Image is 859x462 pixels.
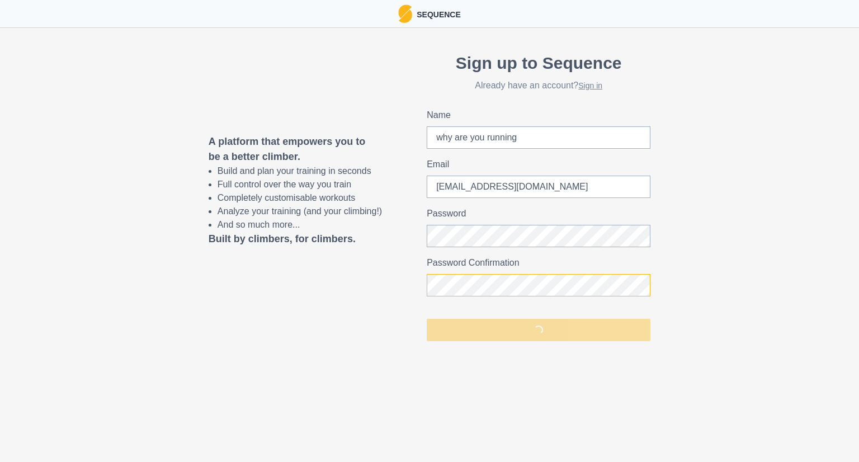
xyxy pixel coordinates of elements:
[427,207,644,220] label: Password
[218,178,382,191] li: Full control over the way you train
[427,50,650,76] p: Sign up to Sequence
[398,4,461,23] a: LogoSequence
[209,232,382,247] p: Built by climbers, for climbers.
[427,80,650,91] h2: Already have an account?
[218,205,382,218] li: Analyze your training (and your climbing!)
[218,164,382,178] li: Build and plan your training in seconds
[398,4,412,23] img: Logo
[218,218,382,232] li: And so much more...
[412,7,461,21] p: Sequence
[209,134,382,164] p: A platform that empowers you to be a better climber.
[578,81,602,90] a: Sign in
[427,158,644,171] label: Email
[427,109,644,122] label: Name
[218,191,382,205] li: Completely customisable workouts
[427,256,644,270] label: Password Confirmation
